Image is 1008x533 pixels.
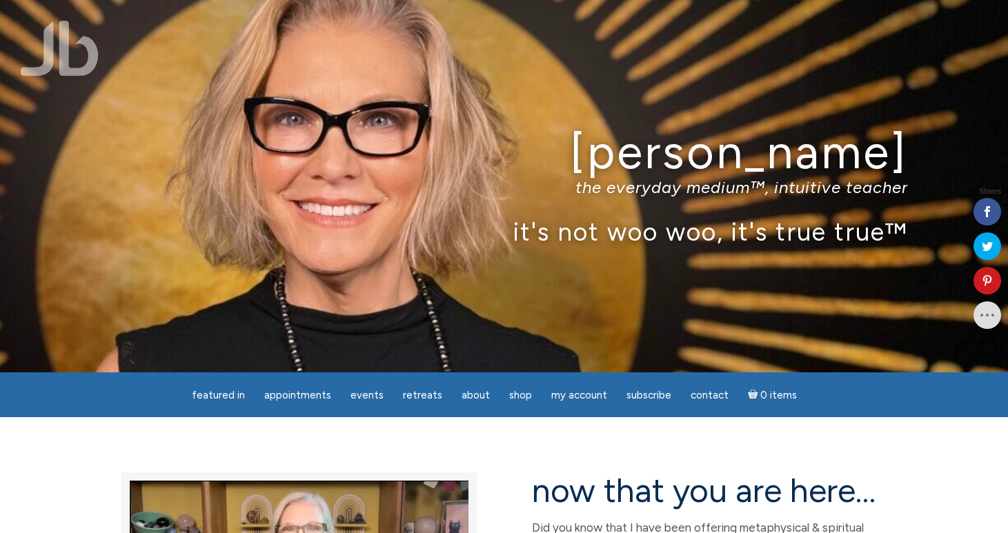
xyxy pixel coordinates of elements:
a: Cart0 items [740,381,806,409]
span: Appointments [264,389,331,401]
span: Events [350,389,384,401]
span: Contact [691,389,729,401]
img: Jamie Butler. The Everyday Medium [21,21,99,76]
span: featured in [192,389,245,401]
a: Retreats [395,382,451,409]
span: Retreats [403,389,442,401]
h1: [PERSON_NAME] [101,126,908,178]
span: Subscribe [626,389,671,401]
a: Events [342,382,392,409]
span: Shop [509,389,532,401]
a: Contact [682,382,737,409]
a: Shop [501,382,540,409]
a: Subscribe [618,382,680,409]
p: it's not woo woo, it's true true™ [101,217,908,246]
i: Cart [748,389,761,401]
a: Appointments [256,382,339,409]
a: About [453,382,498,409]
a: featured in [184,382,253,409]
span: About [462,389,490,401]
span: 0 items [760,390,797,401]
span: My Account [551,389,607,401]
h2: now that you are here… [532,472,887,509]
p: the everyday medium™, intuitive teacher [101,177,908,197]
span: Shares [979,188,1001,195]
a: My Account [543,382,615,409]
